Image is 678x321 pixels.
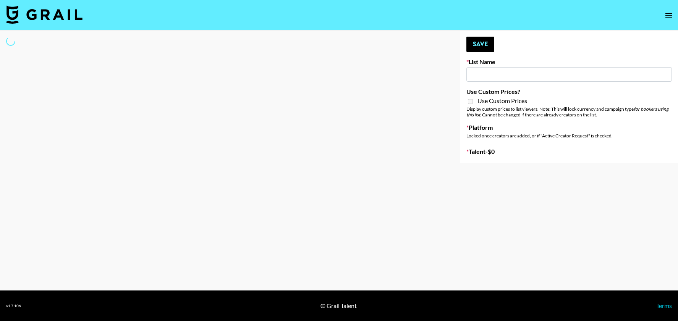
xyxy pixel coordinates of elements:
div: Locked once creators are added, or if "Active Creator Request" is checked. [466,133,672,139]
div: Display custom prices to list viewers. Note: This will lock currency and campaign type . Cannot b... [466,106,672,118]
div: © Grail Talent [320,302,357,310]
img: Grail Talent [6,5,83,24]
span: Use Custom Prices [477,97,527,105]
a: Terms [656,302,672,309]
label: Platform [466,124,672,131]
label: Talent - $ 0 [466,148,672,155]
label: Use Custom Prices? [466,88,672,95]
em: for bookers using this list [466,106,668,118]
label: List Name [466,58,672,66]
button: open drawer [661,8,676,23]
div: v 1.7.106 [6,303,21,308]
button: Save [466,37,494,52]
